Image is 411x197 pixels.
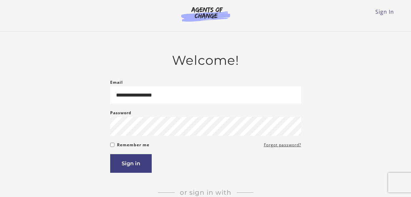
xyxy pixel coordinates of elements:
[117,141,149,149] label: Remember me
[110,109,131,117] label: Password
[174,7,237,22] img: Agents of Change Logo
[375,8,394,15] a: Sign In
[110,53,301,68] h2: Welcome!
[264,141,301,149] a: Forgot password?
[175,188,237,196] span: Or sign in with
[110,79,123,86] label: Email
[110,154,152,173] button: Sign in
